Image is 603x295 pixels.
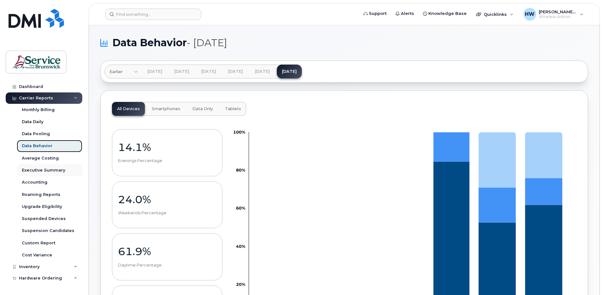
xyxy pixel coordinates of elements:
tspan: 40% [236,244,245,249]
span: Smartphones [152,106,180,111]
p: 61.9% [118,246,216,257]
p: Evenings Percentage [118,158,216,164]
tspan: 80% [236,167,245,173]
a: [DATE] [223,65,248,78]
tspan: 100% [233,129,245,135]
a: Earlier [104,65,138,78]
span: Data Only [192,106,213,111]
a: [DATE] [250,65,275,78]
span: Data Behavior [112,37,227,49]
p: 14.1% [118,141,216,153]
a: [DATE] [169,65,194,78]
a: [DATE] [142,65,167,78]
a: [DATE] [277,65,302,78]
span: - [DATE] [187,37,227,49]
p: Weekends Percentage [118,210,216,216]
tspan: 60% [236,206,245,211]
tspan: 20% [236,282,245,287]
p: Daytime Percentage [118,262,216,268]
span: Earlier [109,69,123,75]
p: 24.0% [118,194,216,205]
span: Tablets [225,106,241,111]
a: [DATE] [196,65,221,78]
